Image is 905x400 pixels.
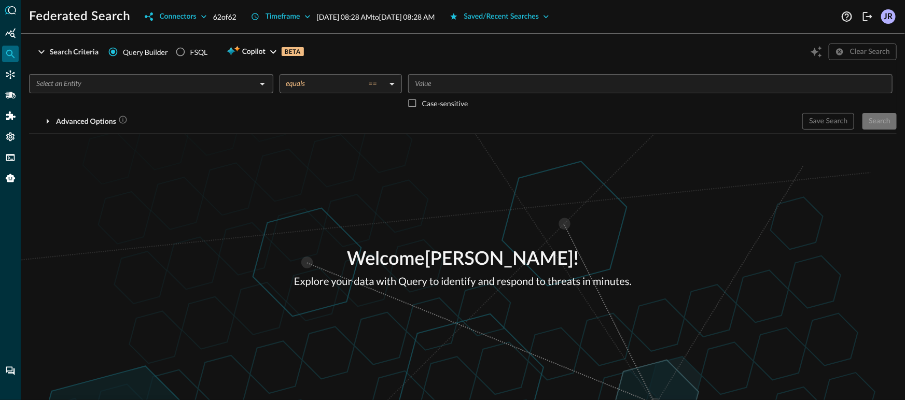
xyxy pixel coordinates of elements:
button: Connectors [138,8,213,25]
input: Value [411,77,888,90]
div: Pipelines [2,87,19,104]
button: Advanced Options [29,113,134,130]
div: FSQL [2,149,19,166]
button: Open [255,77,270,91]
div: Settings [2,128,19,145]
p: 62 of 62 [213,11,236,22]
button: Timeframe [245,8,317,25]
div: equals [286,79,385,88]
span: Query Builder [123,47,168,58]
div: Summary Insights [2,25,19,41]
div: Query Agent [2,170,19,187]
input: Select an Entity [32,77,253,90]
div: Connectors [2,66,19,83]
div: JR [881,9,896,24]
div: Addons [3,108,19,124]
button: Saved/Recent Searches [443,8,556,25]
p: Explore your data with Query to identify and respond to threats in minutes. [294,274,632,289]
button: Logout [859,8,876,25]
div: Federated Search [2,46,19,62]
h1: Federated Search [29,8,130,25]
p: BETA [282,47,304,56]
div: Advanced Options [56,115,128,128]
button: CopilotBETA [220,44,310,60]
span: equals [286,79,305,88]
p: [DATE] 08:28 AM to [DATE] 08:28 AM [317,11,435,22]
p: Case-sensitive [422,98,468,109]
div: FSQL [190,47,208,58]
div: Chat [2,363,19,379]
button: Help [839,8,855,25]
button: Search Criteria [29,44,105,60]
p: Welcome [PERSON_NAME] ! [294,246,632,274]
span: Copilot [242,46,266,59]
span: == [368,79,377,88]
